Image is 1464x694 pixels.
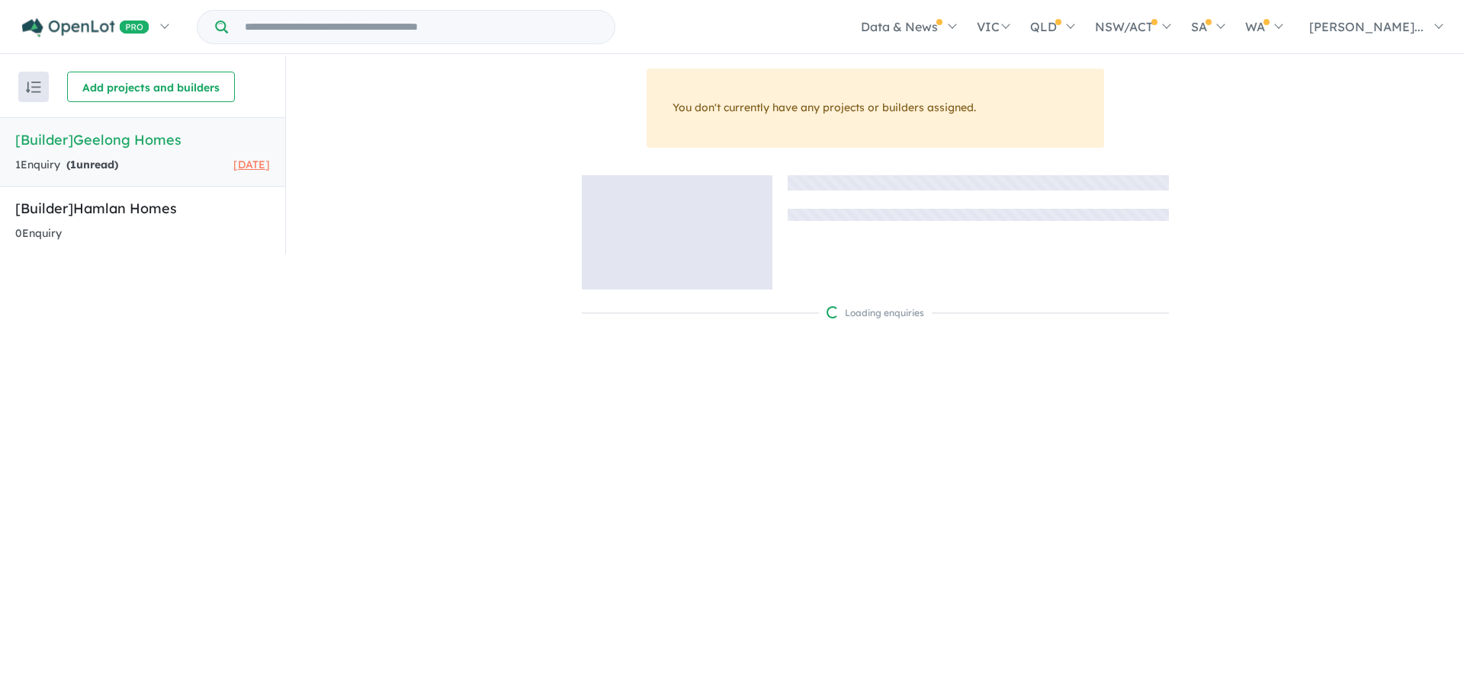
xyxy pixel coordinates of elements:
div: 0 Enquir y [15,225,62,243]
img: sort.svg [26,82,41,93]
strong: ( unread) [66,158,118,171]
span: [DATE] [233,158,270,171]
span: [PERSON_NAME]... [1309,19,1424,34]
h5: [Builder] Hamlan Homes [15,198,270,219]
input: Try estate name, suburb, builder or developer [231,11,612,43]
img: Openlot PRO Logo White [22,18,149,37]
div: You don't currently have any projects or builders assigned. [647,69,1104,148]
h5: [Builder] Geelong Homes [15,130,270,150]
div: Loading enquiries [827,305,924,321]
span: 1 [70,158,76,171]
button: Add projects and builders [67,72,235,102]
div: 1 Enquir y [15,156,118,174]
